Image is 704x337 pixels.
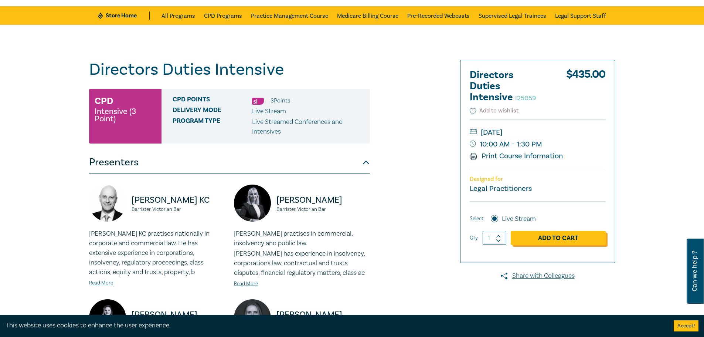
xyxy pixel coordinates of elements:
[470,234,478,242] label: Qty
[252,98,264,105] img: Substantive Law
[271,96,290,105] li: 3 Point s
[173,107,252,116] span: Delivery Mode
[470,215,484,223] span: Select:
[470,138,606,150] small: 10:00 AM - 1:30 PM
[515,94,536,102] small: I25059
[470,176,606,183] p: Designed for
[204,6,242,25] a: CPD Programs
[470,184,532,193] small: Legal Practitioners
[252,117,364,137] p: Live Streamed Conferences and Intensives
[95,108,156,122] small: Intensive (3 Point)
[89,280,113,286] a: Read More
[337,6,398,25] a: Medicare Billing Course
[89,185,126,222] img: https://s3.ap-southeast-2.amazonaws.com/leo-cussen-store-production-content/Contacts/Oren%20Bigos...
[691,243,698,299] span: Can we help ?
[470,151,563,161] a: Print Course Information
[276,309,370,321] p: [PERSON_NAME]
[132,309,225,321] p: [PERSON_NAME]
[89,229,225,277] p: [PERSON_NAME] KC practises nationally in corporate and commercial law. He has extensive experienc...
[89,299,126,336] img: https://s3.ap-southeast-2.amazonaws.com/leo-cussen-store-production-content/Contacts/Jess%20Hill/...
[89,60,370,79] h1: Directors Duties Intensive
[566,70,606,107] div: $ 435.00
[95,94,113,108] h3: CPD
[173,96,252,105] span: CPD Points
[470,127,606,138] small: [DATE]
[407,6,470,25] a: Pre-Recorded Webcasts
[234,299,271,336] img: https://s3.ap-southeast-2.amazonaws.com/leo-cussen-store-production-content/Contacts/Hannah%20McI...
[276,207,370,212] small: Barrister, Victorian Bar
[6,321,663,330] div: This website uses cookies to enhance the user experience.
[161,6,195,25] a: All Programs
[132,194,225,206] p: [PERSON_NAME] KC
[483,231,506,245] input: 1
[252,107,286,115] span: Live Stream
[234,280,258,287] a: Read More
[234,229,370,248] p: [PERSON_NAME] practises in commercial, insolvency and public law.
[132,207,225,212] small: Barrister, Victorian Bar
[89,151,370,173] button: Presenters
[276,194,370,206] p: [PERSON_NAME]
[555,6,606,25] a: Legal Support Staff
[470,70,551,103] h2: Directors Duties Intensive
[234,249,370,278] p: [PERSON_NAME] has experience in insolvency, corporations law, contractual and trusts disputes, fi...
[502,214,536,224] label: Live Stream
[511,231,606,245] a: Add to Cart
[251,6,328,25] a: Practice Management Course
[460,271,615,281] a: Share with Colleagues
[479,6,546,25] a: Supervised Legal Trainees
[674,320,698,331] button: Accept cookies
[234,185,271,222] img: https://s3.ap-southeast-2.amazonaws.com/leo-cussen-store-production-content/Contacts/Panagiota%20...
[173,117,252,137] span: Program type
[98,11,149,20] a: Store Home
[470,107,519,115] button: Add to wishlist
